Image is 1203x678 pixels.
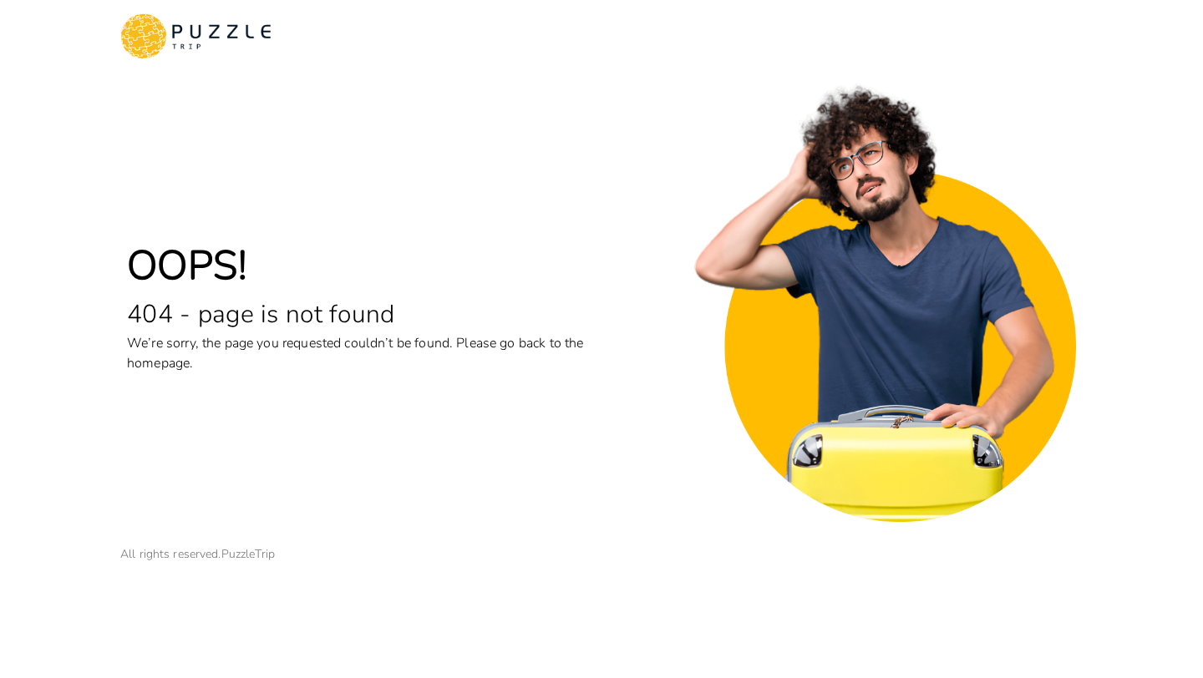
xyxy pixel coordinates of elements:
[120,545,1083,563] p: All rights reserved.PuzzleTrip
[127,296,591,333] p: 404 - page is not found
[127,333,591,373] p: We’re sorry, the page you requested couldn’t be found. Please go back to the homepage.
[120,13,271,59] img: logo
[693,83,1076,522] img: PuzzleTrip
[127,235,591,296] p: OOPS!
